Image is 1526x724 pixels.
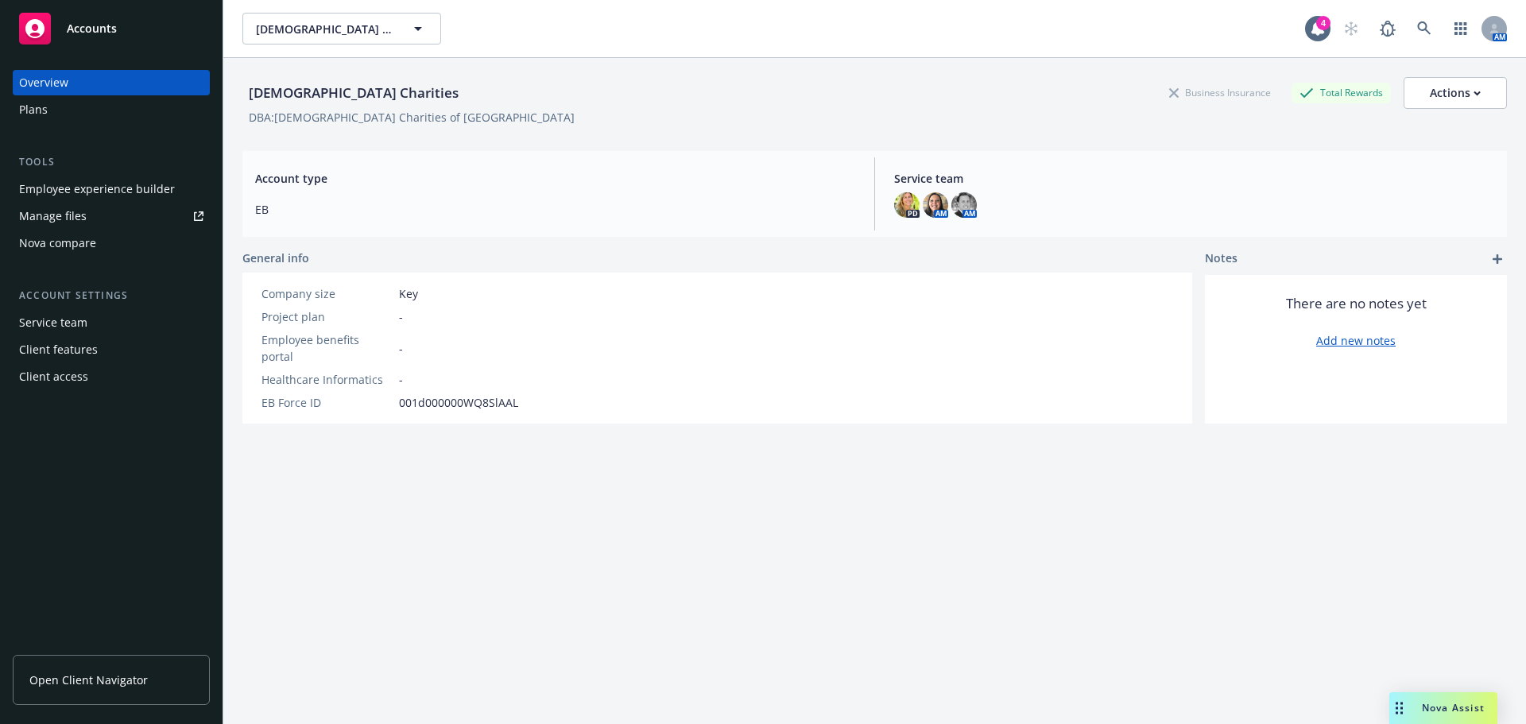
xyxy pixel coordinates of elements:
[399,340,403,357] span: -
[1408,13,1440,45] a: Search
[13,337,210,362] a: Client features
[1335,13,1367,45] a: Start snowing
[1430,78,1481,108] div: Actions
[1404,77,1507,109] button: Actions
[261,308,393,325] div: Project plan
[1205,250,1237,269] span: Notes
[19,203,87,229] div: Manage files
[256,21,393,37] span: [DEMOGRAPHIC_DATA] Charities
[261,371,393,388] div: Healthcare Informatics
[1286,294,1427,313] span: There are no notes yet
[13,364,210,389] a: Client access
[399,394,518,411] span: 001d000000WQ8SlAAL
[923,192,948,218] img: photo
[894,170,1494,187] span: Service team
[894,192,920,218] img: photo
[1161,83,1279,103] div: Business Insurance
[13,97,210,122] a: Plans
[399,308,403,325] span: -
[13,6,210,51] a: Accounts
[1292,83,1391,103] div: Total Rewards
[1316,14,1330,28] div: 4
[1372,13,1404,45] a: Report a Bug
[1488,250,1507,269] a: add
[1316,332,1396,349] a: Add new notes
[1422,701,1485,714] span: Nova Assist
[249,109,575,126] div: DBA: [DEMOGRAPHIC_DATA] Charities of [GEOGRAPHIC_DATA]
[19,364,88,389] div: Client access
[13,288,210,304] div: Account settings
[13,310,210,335] a: Service team
[19,176,175,202] div: Employee experience builder
[19,310,87,335] div: Service team
[255,170,855,187] span: Account type
[242,250,309,266] span: General info
[1445,13,1477,45] a: Switch app
[13,176,210,202] a: Employee experience builder
[261,331,393,365] div: Employee benefits portal
[261,285,393,302] div: Company size
[1389,692,1497,724] button: Nova Assist
[399,371,403,388] span: -
[19,230,96,256] div: Nova compare
[951,192,977,218] img: photo
[67,22,117,35] span: Accounts
[242,83,465,103] div: [DEMOGRAPHIC_DATA] Charities
[261,394,393,411] div: EB Force ID
[1389,692,1409,724] div: Drag to move
[255,201,855,218] span: EB
[13,154,210,170] div: Tools
[13,203,210,229] a: Manage files
[242,13,441,45] button: [DEMOGRAPHIC_DATA] Charities
[13,230,210,256] a: Nova compare
[399,285,418,302] span: Key
[19,97,48,122] div: Plans
[29,672,148,688] span: Open Client Navigator
[19,337,98,362] div: Client features
[13,70,210,95] a: Overview
[19,70,68,95] div: Overview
